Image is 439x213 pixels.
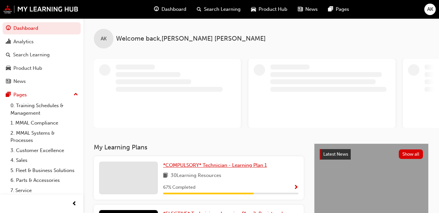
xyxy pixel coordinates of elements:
[8,165,81,176] a: 5. Fleet & Business Solutions
[8,101,81,118] a: 0. Training Schedules & Management
[171,172,221,180] span: 30 Learning Resources
[94,144,304,151] h3: My Learning Plans
[163,184,195,191] span: 67 % Completed
[3,75,81,87] a: News
[8,118,81,128] a: 1. MMAL Compliance
[72,200,77,208] span: prev-icon
[116,35,266,43] span: Welcome back , [PERSON_NAME] [PERSON_NAME]
[161,6,186,13] span: Dashboard
[154,5,159,13] span: guage-icon
[6,39,11,45] span: chart-icon
[8,175,81,185] a: 6. Parts & Accessories
[328,5,333,13] span: pages-icon
[101,35,107,43] span: AK
[197,5,201,13] span: search-icon
[294,184,298,192] button: Show Progress
[13,78,26,85] div: News
[13,51,50,59] div: Search Learning
[8,155,81,165] a: 4. Sales
[6,26,11,31] span: guage-icon
[13,91,27,99] div: Pages
[13,65,42,72] div: Product Hub
[3,49,81,61] a: Search Learning
[163,162,267,168] span: *COMPULSORY* Technician - Learning Plan 1
[336,6,349,13] span: Pages
[13,38,34,46] div: Analytics
[259,6,287,13] span: Product Hub
[399,149,423,159] button: Show all
[298,5,303,13] span: news-icon
[246,3,293,16] a: car-iconProduct Hub
[3,22,81,34] a: Dashboard
[251,5,256,13] span: car-icon
[305,6,318,13] span: News
[163,162,269,169] a: *COMPULSORY* Technician - Learning Plan 1
[6,79,11,85] span: news-icon
[3,89,81,101] button: Pages
[6,92,11,98] span: pages-icon
[323,151,348,157] span: Latest News
[192,3,246,16] a: search-iconSearch Learning
[6,66,11,71] span: car-icon
[163,172,168,180] span: book-icon
[8,145,81,156] a: 3. Customer Excellence
[427,6,433,13] span: AK
[149,3,192,16] a: guage-iconDashboard
[3,36,81,48] a: Analytics
[424,4,436,15] button: AK
[8,185,81,196] a: 7. Service
[8,128,81,145] a: 2. MMAL Systems & Processes
[293,3,323,16] a: news-iconNews
[323,3,354,16] a: pages-iconPages
[3,21,81,89] button: DashboardAnalyticsSearch LearningProduct HubNews
[204,6,241,13] span: Search Learning
[3,62,81,74] a: Product Hub
[6,52,10,58] span: search-icon
[3,5,78,13] img: mmal
[320,149,423,160] a: Latest NewsShow all
[74,90,78,99] span: up-icon
[294,185,298,191] span: Show Progress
